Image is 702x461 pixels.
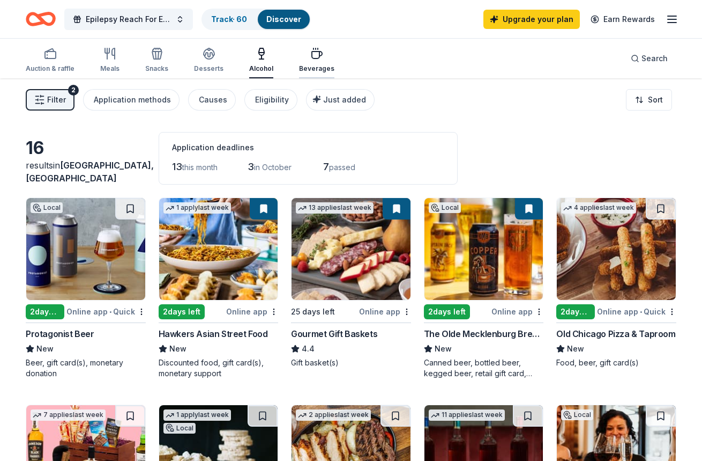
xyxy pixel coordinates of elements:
[626,89,672,111] button: Sort
[26,327,94,340] div: Protagonist Beer
[109,308,111,316] span: •
[291,197,411,368] a: Image for Gourmet Gift Baskets13 applieslast week25 days leftOnline appGourmet Gift Baskets4.4Gif...
[64,9,193,30] button: Epilepsy Reach For Excellence Gala 2025
[26,64,74,73] div: Auction & raffle
[94,93,171,106] div: Application methods
[306,89,375,111] button: Just added
[296,202,374,214] div: 13 applies last week
[435,342,452,355] span: New
[26,160,154,184] span: in
[86,13,171,26] span: Epilepsy Reach For Excellence Gala 2025
[640,308,642,316] span: •
[296,409,371,421] div: 2 applies last week
[291,305,335,318] div: 25 days left
[641,52,668,65] span: Search
[188,89,236,111] button: Causes
[159,327,268,340] div: Hawkers Asian Street Food
[359,305,411,318] div: Online app
[556,197,676,368] a: Image for Old Chicago Pizza & Taproom4 applieslast week2days leftOnline app•QuickOld Chicago Pizz...
[266,14,301,24] a: Discover
[66,305,146,318] div: Online app Quick
[172,161,182,172] span: 13
[424,197,544,379] a: Image for The Olde Mecklenburg BreweryLocal2days leftOnline appThe Olde Mecklenburg BreweryNewCan...
[567,342,584,355] span: New
[26,357,146,379] div: Beer, gift card(s), monetary donation
[226,305,278,318] div: Online app
[31,202,63,213] div: Local
[68,85,79,96] div: 2
[429,409,505,421] div: 11 applies last week
[182,163,218,172] span: this month
[26,137,146,159] div: 16
[211,14,247,24] a: Track· 60
[249,43,273,78] button: Alcohol
[194,43,223,78] button: Desserts
[36,342,54,355] span: New
[244,89,297,111] button: Eligibility
[424,304,470,319] div: 2 days left
[26,304,64,319] div: 2 days left
[483,10,580,29] a: Upgrade your plan
[145,64,168,73] div: Snacks
[26,197,146,379] a: Image for Protagonist BeerLocal2days leftOnline app•QuickProtagonist BeerNewBeer, gift card(s), m...
[556,327,675,340] div: Old Chicago Pizza & Taproom
[584,10,661,29] a: Earn Rewards
[323,95,366,104] span: Just added
[172,141,444,154] div: Application deadlines
[299,43,334,78] button: Beverages
[194,64,223,73] div: Desserts
[429,202,461,213] div: Local
[622,48,676,69] button: Search
[424,198,543,300] img: Image for The Olde Mecklenburg Brewery
[159,304,205,319] div: 2 days left
[255,93,289,106] div: Eligibility
[100,43,120,78] button: Meals
[561,202,636,214] div: 4 applies last week
[254,163,292,172] span: in October
[159,197,279,379] a: Image for Hawkers Asian Street Food1 applylast week2days leftOnline appHawkers Asian Street FoodN...
[249,64,273,73] div: Alcohol
[561,409,593,420] div: Local
[323,161,329,172] span: 7
[47,93,66,106] span: Filter
[83,89,180,111] button: Application methods
[201,9,311,30] button: Track· 60Discover
[302,342,315,355] span: 4.4
[491,305,543,318] div: Online app
[597,305,676,318] div: Online app Quick
[163,423,196,434] div: Local
[159,198,278,300] img: Image for Hawkers Asian Street Food
[329,163,355,172] span: passed
[248,161,254,172] span: 3
[159,357,279,379] div: Discounted food, gift card(s), monetary support
[145,43,168,78] button: Snacks
[292,198,410,300] img: Image for Gourmet Gift Baskets
[291,327,377,340] div: Gourmet Gift Baskets
[31,409,106,421] div: 7 applies last week
[424,357,544,379] div: Canned beer, bottled beer, kegged beer, retail gift card, merchandise
[199,93,227,106] div: Causes
[163,202,231,214] div: 1 apply last week
[291,357,411,368] div: Gift basket(s)
[26,89,74,111] button: Filter2
[556,304,595,319] div: 2 days left
[163,409,231,421] div: 1 apply last week
[648,93,663,106] span: Sort
[26,43,74,78] button: Auction & raffle
[26,160,154,184] span: [GEOGRAPHIC_DATA], [GEOGRAPHIC_DATA]
[299,64,334,73] div: Beverages
[424,327,544,340] div: The Olde Mecklenburg Brewery
[26,6,56,32] a: Home
[557,198,676,300] img: Image for Old Chicago Pizza & Taproom
[169,342,186,355] span: New
[100,64,120,73] div: Meals
[26,198,145,300] img: Image for Protagonist Beer
[556,357,676,368] div: Food, beer, gift card(s)
[26,159,146,185] div: results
